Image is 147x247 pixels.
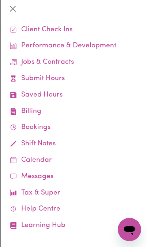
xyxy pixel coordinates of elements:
a: Jobs & Contracts [7,54,141,71]
a: Shift Notes [7,136,141,152]
a: Tax & Super [7,185,141,201]
a: Learning Hub [7,217,141,234]
a: Billing [7,103,141,120]
iframe: Button to launch messaging window [118,218,141,241]
a: Client Check Ins [7,22,141,38]
a: Submit Hours [7,71,141,87]
a: Performance & Development [7,38,141,54]
a: Saved Hours [7,87,141,103]
a: Messages [7,169,141,185]
a: Calendar [7,152,141,169]
a: Help Centre [7,201,141,217]
a: Bookings [7,119,141,136]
